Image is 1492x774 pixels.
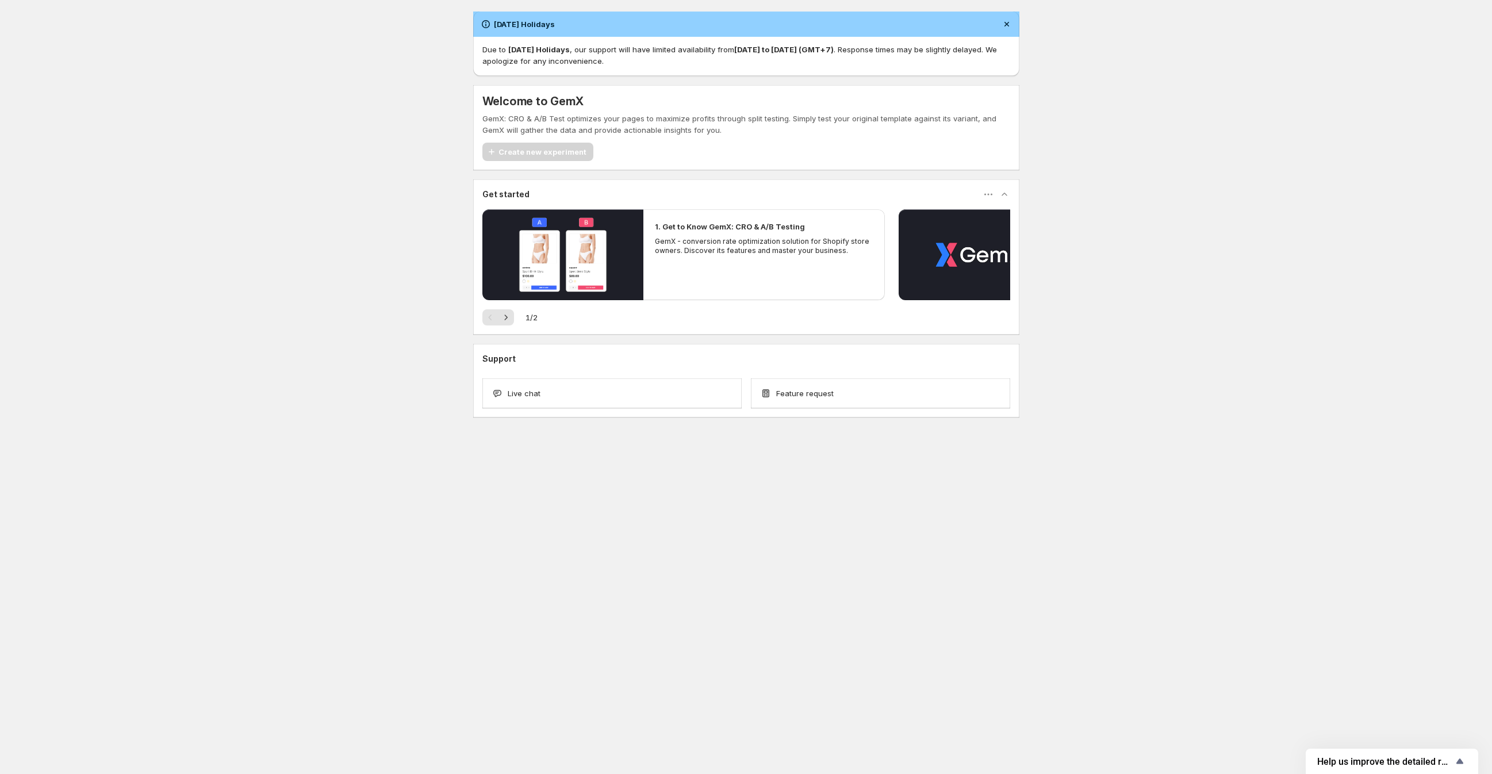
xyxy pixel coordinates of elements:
[494,18,555,30] h2: [DATE] Holidays
[482,113,1010,136] p: GemX: CRO & A/B Test optimizes your pages to maximize profits through split testing. Simply test ...
[482,94,584,108] h5: Welcome to GemX
[526,312,538,323] span: 1 / 2
[482,353,516,365] h3: Support
[776,388,834,399] span: Feature request
[482,44,1010,67] p: Due to , our support will have limited availability from . Response times may be slightly delayed...
[655,221,805,232] h2: 1. Get to Know GemX: CRO & A/B Testing
[508,45,570,54] strong: [DATE] Holidays
[508,388,540,399] span: Live chat
[655,237,873,255] p: GemX - conversion rate optimization solution for Shopify store owners. Discover its features and ...
[734,45,834,54] strong: [DATE] to [DATE] (GMT+7)
[482,189,530,200] h3: Get started
[1317,756,1453,767] span: Help us improve the detailed report for A/B campaigns
[1317,754,1467,768] button: Show survey - Help us improve the detailed report for A/B campaigns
